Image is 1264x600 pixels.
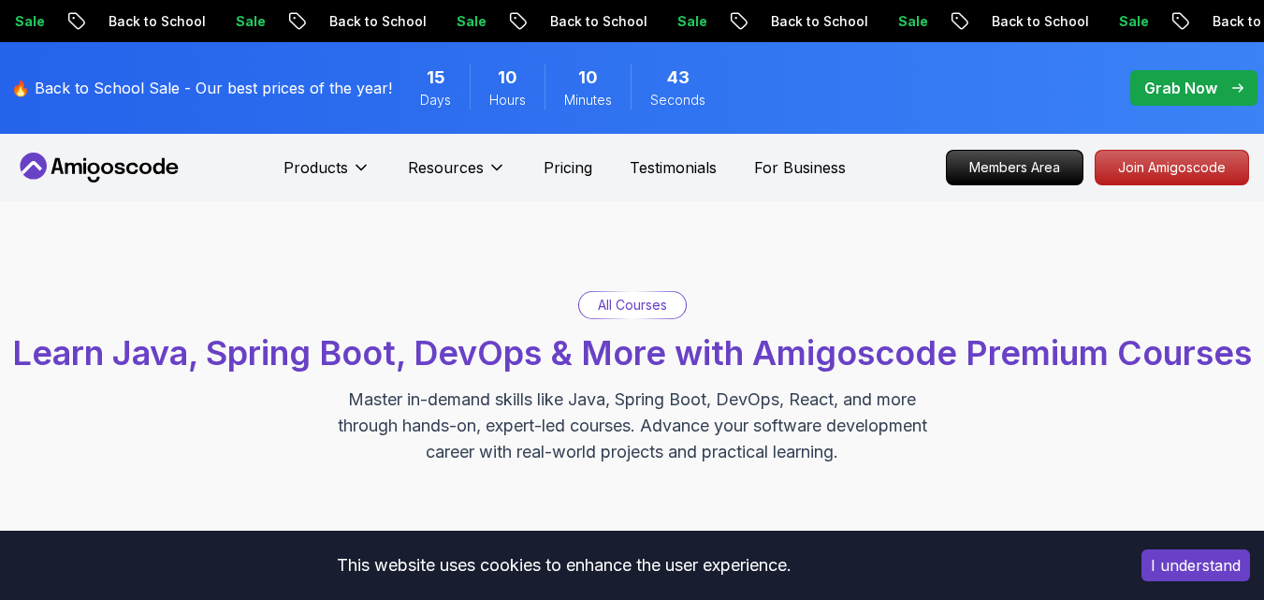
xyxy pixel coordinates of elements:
a: Pricing [544,156,592,179]
span: Minutes [564,91,612,110]
div: This website uses cookies to enhance the user experience. [14,545,1113,586]
p: Grab Now [1144,77,1217,99]
p: All Courses [598,296,667,315]
a: Testimonials [630,156,717,179]
span: 15 Days [427,65,445,91]
p: Back to School [751,12,879,31]
a: For Business [754,156,846,179]
p: Resources [408,156,484,179]
p: Back to School [89,12,216,31]
p: Master in-demand skills like Java, Spring Boot, DevOps, React, and more through hands-on, expert-... [318,387,947,465]
p: Sale [216,12,276,31]
p: Members Area [947,151,1082,184]
span: Learn Java, Spring Boot, DevOps & More with Amigoscode Premium Courses [12,332,1252,373]
span: 43 Seconds [667,65,690,91]
button: Accept cookies [1141,549,1250,581]
a: Members Area [946,150,1083,185]
p: Sale [1099,12,1159,31]
span: Days [420,91,451,110]
p: Sale [879,12,938,31]
span: Seconds [650,91,705,110]
span: Hours [489,91,526,110]
span: 10 Minutes [578,65,598,91]
p: 🔥 Back to School Sale - Our best prices of the year! [11,77,392,99]
p: Back to School [530,12,658,31]
p: Back to School [310,12,437,31]
button: Products [283,156,370,194]
a: Join Amigoscode [1095,150,1249,185]
span: 10 Hours [498,65,517,91]
p: Join Amigoscode [1096,151,1248,184]
p: Back to School [972,12,1099,31]
p: Products [283,156,348,179]
p: Sale [437,12,497,31]
button: Resources [408,156,506,194]
p: Sale [658,12,718,31]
